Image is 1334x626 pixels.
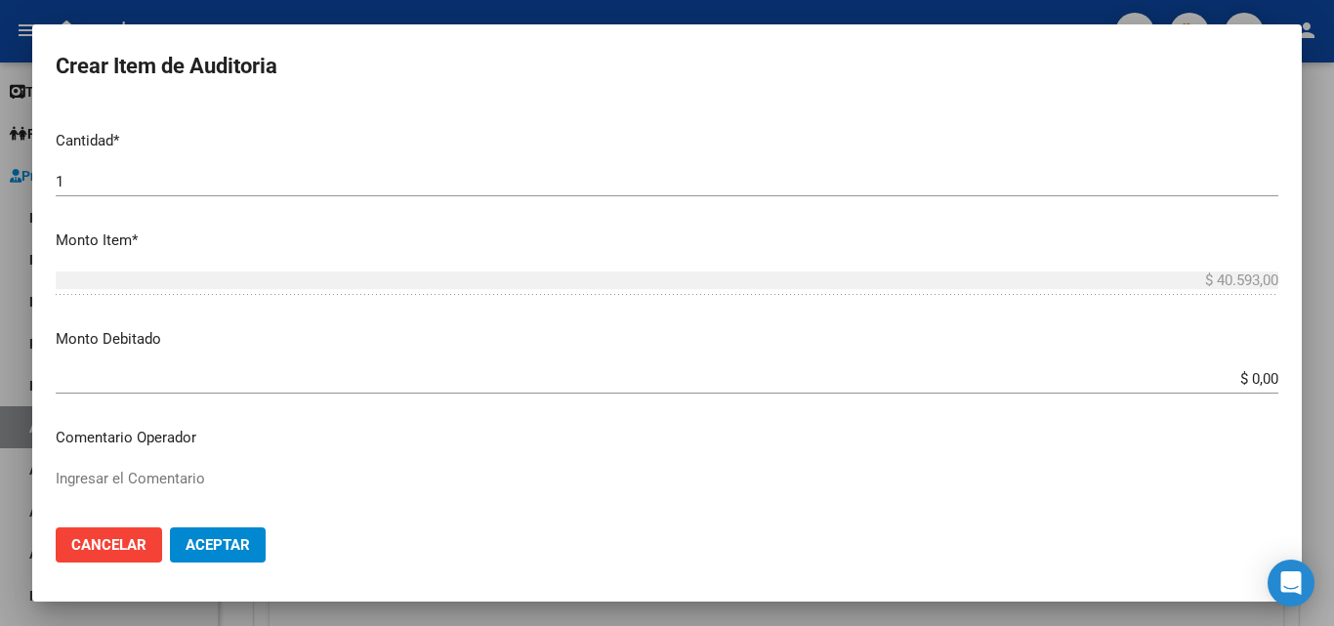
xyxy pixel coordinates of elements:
button: Cancelar [56,527,162,563]
span: Cancelar [71,536,146,554]
button: Aceptar [170,527,266,563]
p: Comentario Operador [56,427,1278,449]
p: Monto Debitado [56,328,1278,351]
p: Cantidad [56,130,1278,152]
span: Aceptar [186,536,250,554]
div: Open Intercom Messenger [1268,560,1314,606]
p: Monto Item [56,230,1278,252]
h2: Crear Item de Auditoria [56,48,1278,85]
